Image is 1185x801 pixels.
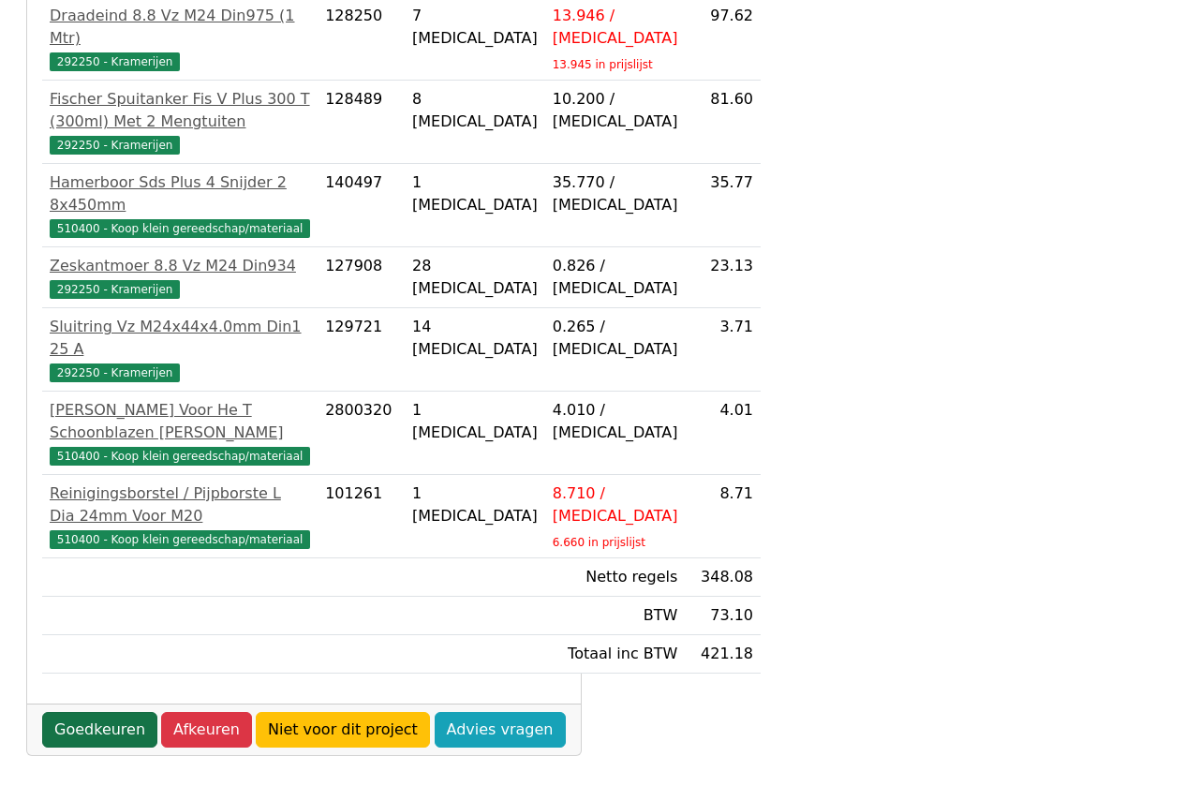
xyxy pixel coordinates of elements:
[50,255,310,277] div: Zeskantmoer 8.8 Vz M24 Din934
[545,558,686,597] td: Netto regels
[42,712,157,748] a: Goedkeuren
[685,81,761,164] td: 81.60
[50,280,180,299] span: 292250 - Kramerijen
[412,88,538,133] div: 8 [MEDICAL_DATA]
[553,58,653,71] sub: 13.945 in prijslijst
[412,255,538,300] div: 28 [MEDICAL_DATA]
[256,712,430,748] a: Niet voor dit project
[50,482,310,550] a: Reinigingsborstel / Pijpborste L Dia 24mm Voor M20510400 - Koop klein gereedschap/materiaal
[50,447,310,466] span: 510400 - Koop klein gereedschap/materiaal
[412,5,538,50] div: 7 [MEDICAL_DATA]
[50,171,310,216] div: Hamerboor Sds Plus 4 Snijder 2 8x450mm
[50,482,310,527] div: Reinigingsborstel / Pijpborste L Dia 24mm Voor M20
[685,475,761,558] td: 8.71
[685,308,761,392] td: 3.71
[50,88,310,156] a: Fischer Spuitanker Fis V Plus 300 T (300ml) Met 2 Mengtuiten292250 - Kramerijen
[553,5,678,50] div: 13.946 / [MEDICAL_DATA]
[50,136,180,155] span: 292250 - Kramerijen
[161,712,252,748] a: Afkeuren
[553,316,678,361] div: 0.265 / [MEDICAL_DATA]
[435,712,566,748] a: Advies vragen
[50,255,310,300] a: Zeskantmoer 8.8 Vz M24 Din934292250 - Kramerijen
[50,399,310,467] a: [PERSON_NAME] Voor He T Schoonblazen [PERSON_NAME]510400 - Koop klein gereedschap/materiaal
[50,5,310,72] a: Draadeind 8.8 Vz M24 Din975 (1 Mtr)292250 - Kramerijen
[50,5,310,50] div: Draadeind 8.8 Vz M24 Din975 (1 Mtr)
[553,255,678,300] div: 0.826 / [MEDICAL_DATA]
[50,219,310,238] span: 510400 - Koop klein gereedschap/materiaal
[50,363,180,382] span: 292250 - Kramerijen
[685,635,761,674] td: 421.18
[318,164,405,247] td: 140497
[318,247,405,308] td: 127908
[685,164,761,247] td: 35.77
[685,558,761,597] td: 348.08
[50,316,310,383] a: Sluitring Vz M24x44x4.0mm Din1 25 A292250 - Kramerijen
[50,530,310,549] span: 510400 - Koop klein gereedschap/materiaal
[412,482,538,527] div: 1 [MEDICAL_DATA]
[50,399,310,444] div: [PERSON_NAME] Voor He T Schoonblazen [PERSON_NAME]
[50,52,180,71] span: 292250 - Kramerijen
[318,81,405,164] td: 128489
[50,88,310,133] div: Fischer Spuitanker Fis V Plus 300 T (300ml) Met 2 Mengtuiten
[553,88,678,133] div: 10.200 / [MEDICAL_DATA]
[318,475,405,558] td: 101261
[318,308,405,392] td: 129721
[553,399,678,444] div: 4.010 / [MEDICAL_DATA]
[318,392,405,475] td: 2800320
[412,171,538,216] div: 1 [MEDICAL_DATA]
[545,635,686,674] td: Totaal inc BTW
[50,171,310,239] a: Hamerboor Sds Plus 4 Snijder 2 8x450mm510400 - Koop klein gereedschap/materiaal
[685,392,761,475] td: 4.01
[553,536,645,549] sub: 6.660 in prijslijst
[412,316,538,361] div: 14 [MEDICAL_DATA]
[685,247,761,308] td: 23.13
[553,171,678,216] div: 35.770 / [MEDICAL_DATA]
[50,316,310,361] div: Sluitring Vz M24x44x4.0mm Din1 25 A
[685,597,761,635] td: 73.10
[545,597,686,635] td: BTW
[553,482,678,527] div: 8.710 / [MEDICAL_DATA]
[412,399,538,444] div: 1 [MEDICAL_DATA]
